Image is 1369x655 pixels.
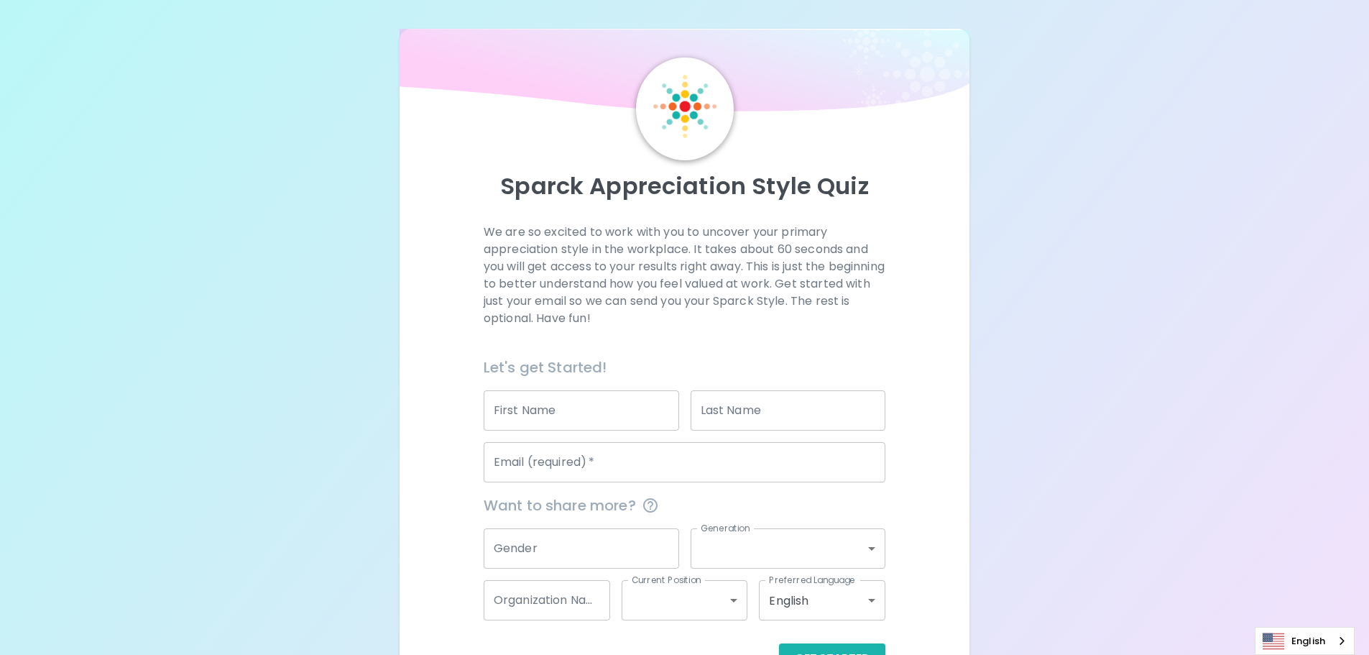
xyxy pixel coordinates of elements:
[417,172,953,201] p: Sparck Appreciation Style Quiz
[400,29,970,119] img: wave
[484,356,885,379] h6: Let's get Started!
[484,494,885,517] span: Want to share more?
[1255,627,1355,655] div: Language
[701,522,750,534] label: Generation
[653,75,716,138] img: Sparck Logo
[1255,628,1354,654] a: English
[769,574,855,586] label: Preferred Language
[484,224,885,327] p: We are so excited to work with you to uncover your primary appreciation style in the workplace. I...
[642,497,659,514] svg: This information is completely confidential and only used for aggregated appreciation studies at ...
[632,574,701,586] label: Current Position
[759,580,885,620] div: English
[1255,627,1355,655] aside: Language selected: English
